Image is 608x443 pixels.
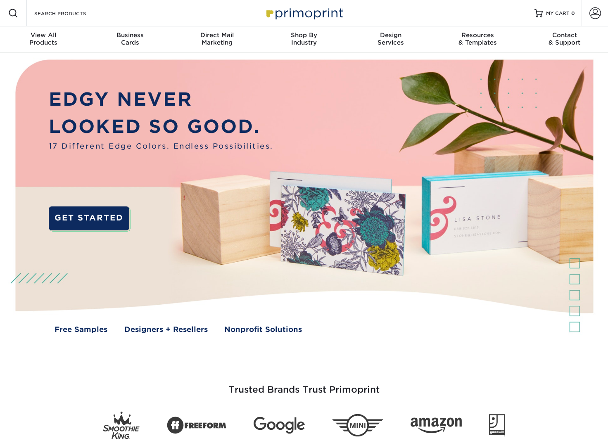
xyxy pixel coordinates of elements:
[174,31,261,39] span: Direct Mail
[87,31,173,39] span: Business
[347,31,434,39] span: Design
[434,31,521,39] span: Resources
[261,26,347,53] a: Shop ByIndustry
[33,8,114,18] input: SEARCH PRODUCTS.....
[571,10,575,16] span: 0
[263,4,345,22] img: Primoprint
[87,31,173,46] div: Cards
[261,31,347,39] span: Shop By
[87,26,173,53] a: BusinessCards
[521,31,608,39] span: Contact
[434,26,521,53] a: Resources& Templates
[347,31,434,46] div: Services
[546,10,570,17] span: MY CART
[411,417,462,433] img: Amazon
[103,412,140,439] img: Smoothie King
[224,324,302,335] a: Nonprofit Solutions
[174,31,261,46] div: Marketing
[62,365,546,405] h3: Trusted Brands Trust Primoprint
[521,31,608,46] div: & Support
[254,417,305,434] img: Google
[489,414,505,436] img: Goodwill
[49,86,273,113] p: EDGY NEVER
[49,206,130,230] a: GET STARTED
[167,412,226,438] img: Freeform
[521,26,608,53] a: Contact& Support
[124,324,208,335] a: Designers + Resellers
[434,31,521,46] div: & Templates
[49,141,273,152] span: 17 Different Edge Colors. Endless Possibilities.
[174,26,261,53] a: Direct MailMarketing
[347,26,434,53] a: DesignServices
[261,31,347,46] div: Industry
[332,414,383,437] img: Mini
[49,113,273,140] p: LOOKED SO GOOD.
[55,324,107,335] a: Free Samples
